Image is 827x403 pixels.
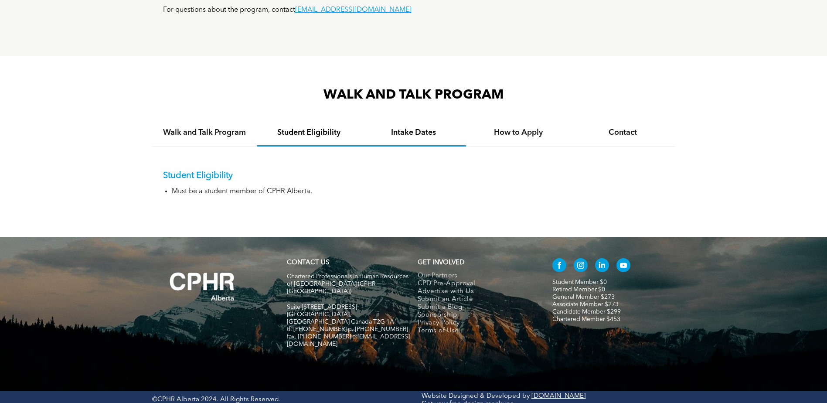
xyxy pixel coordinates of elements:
[418,280,534,288] a: CPD Pre-Approval
[418,260,464,266] span: GET INVOLVED
[287,334,410,347] span: fax. [PHONE_NUMBER] e:[EMAIL_ADDRESS][DOMAIN_NAME]
[287,311,398,325] span: [GEOGRAPHIC_DATA], [GEOGRAPHIC_DATA] Canada T2G 1A1
[369,128,458,137] h4: Intake Dates
[265,128,354,137] h4: Student Eligibility
[574,258,588,274] a: instagram
[287,304,357,310] span: Suite [STREET_ADDRESS]
[418,327,534,335] a: Terms of Use
[418,319,534,327] a: Privacy Policy
[172,188,664,196] li: Must be a student member of CPHR Alberta.
[616,258,630,274] a: youtube
[552,279,607,285] a: Student Member $0
[160,128,249,137] h4: Walk and Talk Program
[418,272,534,280] a: Our Partners
[595,258,609,274] a: linkedin
[552,294,615,300] a: General Member $273
[323,89,504,102] span: WALK AND TALK PROGRAM
[552,258,566,274] a: facebook
[552,301,619,307] a: Associate Member $273
[418,288,534,296] a: Advertise with Us
[552,309,621,315] a: Candidate Member $299
[287,326,408,332] span: tf. [PHONE_NUMBER] p. [PHONE_NUMBER]
[579,128,667,137] h4: Contact
[418,304,534,311] a: Submit a Blog
[552,287,605,293] a: Retired Member $0
[287,260,329,266] a: CONTACT US
[163,171,664,181] p: Student Eligibility
[531,393,586,400] a: [DOMAIN_NAME]
[474,128,563,137] h4: How to Apply
[287,273,408,294] span: Chartered Professionals in Human Resources of [GEOGRAPHIC_DATA] (CPHR [GEOGRAPHIC_DATA])
[163,6,664,14] p: For questions about the program, contact
[152,255,252,318] img: A white background with a few lines on it
[552,316,620,322] a: Chartered Member $453
[152,396,281,403] span: ©CPHR Alberta 2024. All Rights Reserved.
[422,393,530,400] a: Website Designed & Developed by
[418,296,534,304] a: Submit an Article
[418,311,534,319] a: Sponsorship
[295,7,412,14] a: [EMAIL_ADDRESS][DOMAIN_NAME]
